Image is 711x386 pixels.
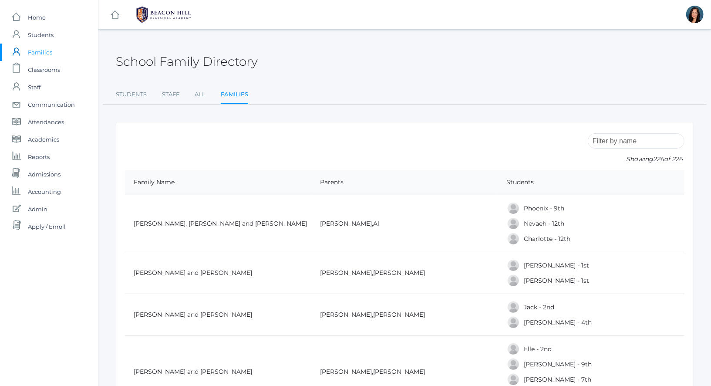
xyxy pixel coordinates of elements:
span: Reports [28,148,50,166]
a: [PERSON_NAME] [320,269,372,277]
div: Curcinda Young [686,6,704,23]
a: [PERSON_NAME] [320,368,372,376]
div: Dominic Abrea [507,259,520,272]
th: Parents [311,170,498,195]
span: Classrooms [28,61,60,78]
span: Admissions [28,166,61,183]
input: Filter by name [588,133,684,149]
div: Grayson Abrea [507,274,520,287]
span: Communication [28,96,75,113]
a: [PERSON_NAME] [373,269,425,277]
a: [PERSON_NAME] - 1st [524,277,590,284]
th: Family Name [125,170,311,195]
p: Showing of 226 [588,155,684,164]
span: Students [28,26,54,44]
img: BHCALogos-05-308ed15e86a5a0abce9b8dd61676a3503ac9727e845dece92d48e8588c001991.png [131,4,196,26]
span: Staff [28,78,40,96]
div: Jack Adams [507,301,520,314]
a: [PERSON_NAME] [320,220,372,227]
div: Amelia Adams [507,316,520,329]
span: Apply / Enroll [28,218,66,235]
a: All [195,86,206,103]
span: Attendances [28,113,64,131]
a: [PERSON_NAME] and [PERSON_NAME] [134,311,252,318]
th: Students [498,170,684,195]
a: Jack - 2nd [524,303,555,311]
a: [PERSON_NAME] [320,311,372,318]
div: Phoenix Abdulla [507,202,520,215]
td: , [311,252,498,294]
a: Staff [162,86,179,103]
a: Families [221,86,248,105]
div: Charlotte Abdulla [507,232,520,245]
a: Phoenix - 9th [524,204,565,212]
a: Students [116,86,147,103]
div: Elle Albanese [507,342,520,356]
span: Families [28,44,52,61]
span: Admin [28,200,47,218]
a: [PERSON_NAME] - 9th [524,360,592,368]
a: Nevaeh - 12th [524,220,565,227]
span: 226 [653,155,664,163]
a: [PERSON_NAME] - 4th [524,318,592,326]
td: , [311,294,498,336]
td: , [311,195,498,252]
div: Cole Albanese [507,373,520,386]
div: Logan Albanese [507,358,520,371]
div: Nevaeh Abdulla [507,217,520,230]
a: [PERSON_NAME] and [PERSON_NAME] [134,368,252,376]
a: [PERSON_NAME] [373,368,425,376]
span: Accounting [28,183,61,200]
a: [PERSON_NAME] - 1st [524,261,590,269]
a: [PERSON_NAME] and [PERSON_NAME] [134,269,252,277]
a: Al [373,220,379,227]
a: Charlotte - 12th [524,235,571,243]
h2: School Family Directory [116,55,258,68]
a: [PERSON_NAME] [373,311,425,318]
a: [PERSON_NAME] - 7th [524,376,592,383]
a: Elle - 2nd [524,345,552,353]
a: [PERSON_NAME], [PERSON_NAME] and [PERSON_NAME] [134,220,307,227]
span: Home [28,9,46,26]
span: Academics [28,131,59,148]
